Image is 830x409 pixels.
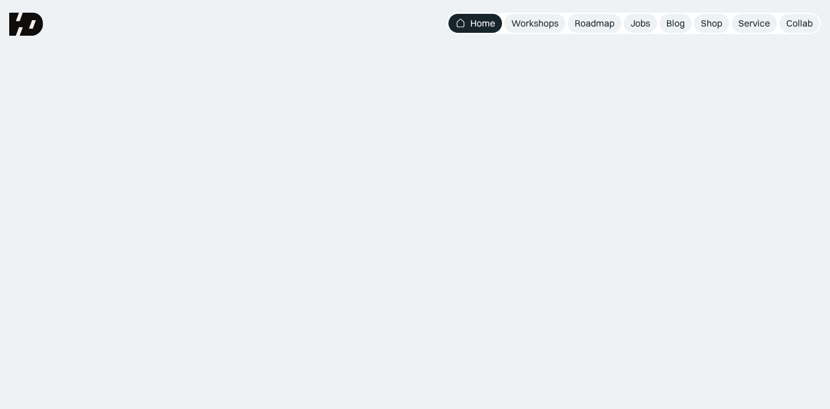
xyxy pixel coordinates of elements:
[568,14,621,33] a: Roadmap
[701,17,722,29] div: Shop
[448,14,502,33] a: Home
[624,14,657,33] a: Jobs
[631,17,650,29] div: Jobs
[575,17,614,29] div: Roadmap
[504,14,565,33] a: Workshops
[470,17,495,29] div: Home
[511,17,559,29] div: Workshops
[731,14,777,33] a: Service
[694,14,729,33] a: Shop
[786,17,813,29] div: Collab
[738,17,770,29] div: Service
[659,14,692,33] a: Blog
[779,14,820,33] a: Collab
[666,17,685,29] div: Blog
